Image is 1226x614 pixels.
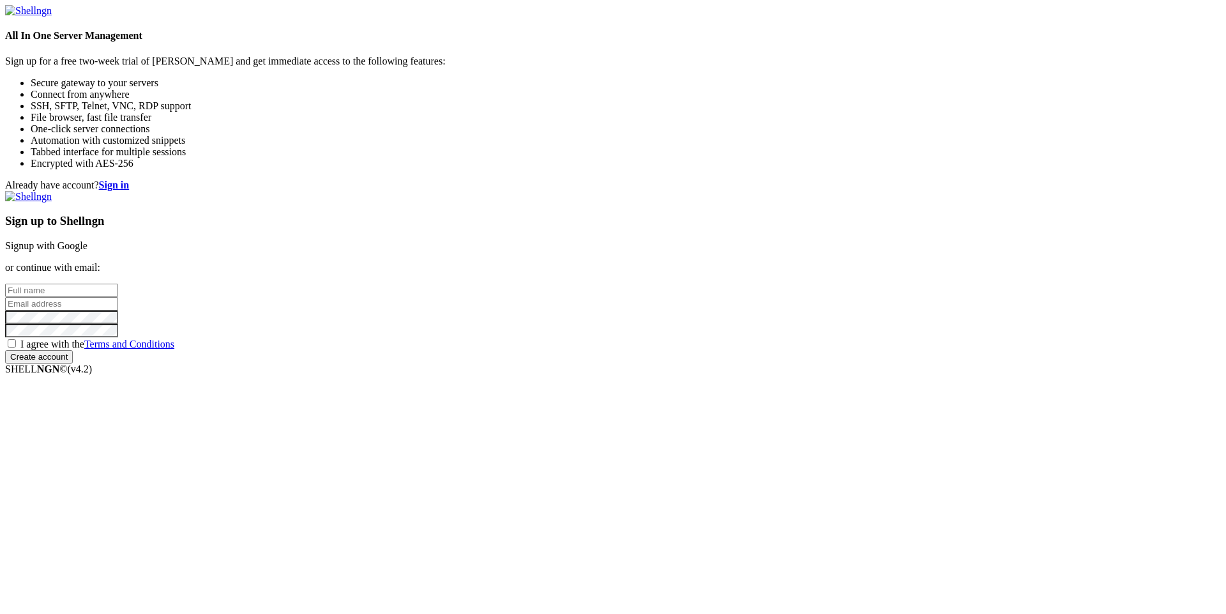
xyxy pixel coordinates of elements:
div: Already have account? [5,180,1221,191]
b: NGN [37,364,60,374]
p: Sign up for a free two-week trial of [PERSON_NAME] and get immediate access to the following feat... [5,56,1221,67]
li: Encrypted with AES-256 [31,158,1221,169]
li: Tabbed interface for multiple sessions [31,146,1221,158]
span: SHELL © [5,364,92,374]
a: Terms and Conditions [84,339,174,349]
li: Connect from anywhere [31,89,1221,100]
span: 4.2.0 [68,364,93,374]
input: Full name [5,284,118,297]
li: Automation with customized snippets [31,135,1221,146]
h4: All In One Server Management [5,30,1221,42]
span: I agree with the [20,339,174,349]
h3: Sign up to Shellngn [5,214,1221,228]
li: Secure gateway to your servers [31,77,1221,89]
input: I agree with theTerms and Conditions [8,339,16,348]
li: One-click server connections [31,123,1221,135]
li: File browser, fast file transfer [31,112,1221,123]
a: Signup with Google [5,240,87,251]
input: Email address [5,297,118,311]
li: SSH, SFTP, Telnet, VNC, RDP support [31,100,1221,112]
p: or continue with email: [5,262,1221,273]
a: Sign in [99,180,130,190]
img: Shellngn [5,191,52,203]
input: Create account [5,350,73,364]
img: Shellngn [5,5,52,17]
